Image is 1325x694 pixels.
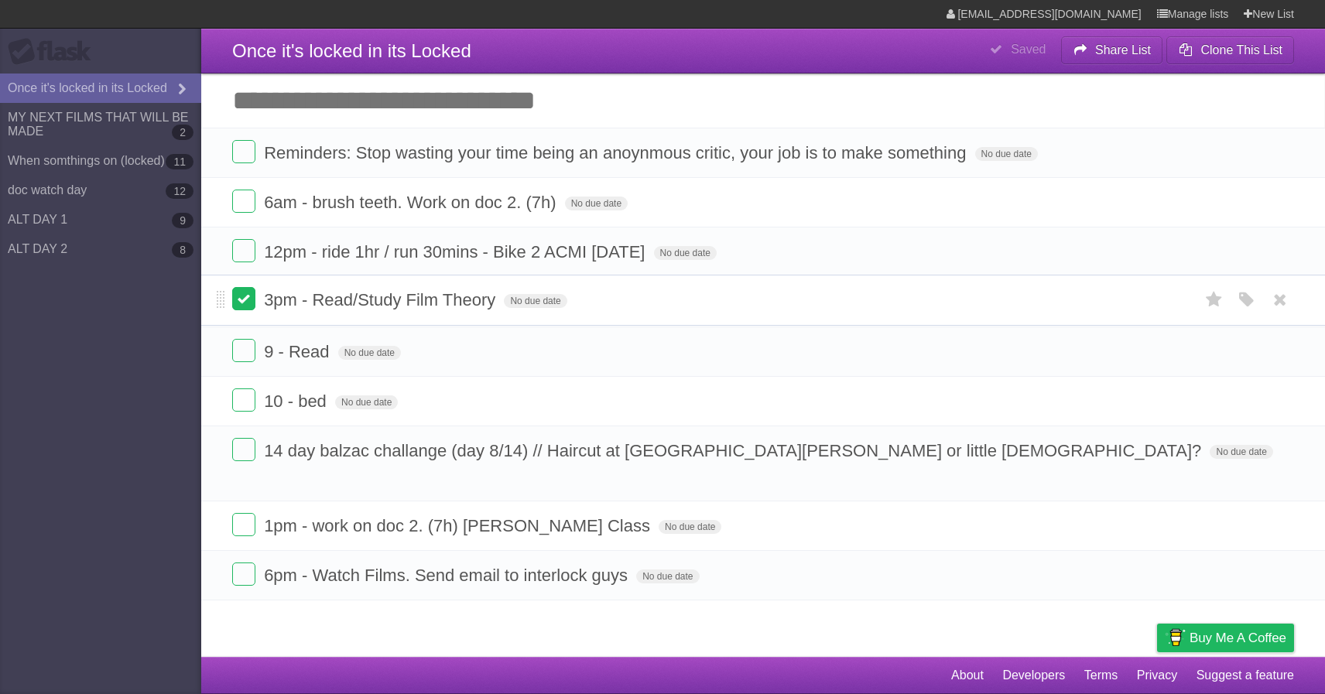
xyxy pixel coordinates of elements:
[1011,43,1046,56] b: Saved
[232,513,255,536] label: Done
[1197,661,1294,690] a: Suggest a feature
[232,287,255,310] label: Done
[654,246,717,260] span: No due date
[1210,445,1272,459] span: No due date
[166,183,193,199] b: 12
[232,190,255,213] label: Done
[232,339,255,362] label: Done
[264,516,654,535] span: 1pm - work on doc 2. (7h) [PERSON_NAME] Class
[8,38,101,66] div: Flask
[232,388,255,412] label: Done
[1166,36,1294,64] button: Clone This List
[166,154,193,169] b: 11
[1157,624,1294,652] a: Buy me a coffee
[1061,36,1163,64] button: Share List
[264,242,649,262] span: 12pm - ride 1hr / run 30mins - Bike 2 ACMI [DATE]
[1190,624,1286,651] span: Buy me a coffee
[1084,661,1118,690] a: Terms
[232,40,471,61] span: Once it's locked in its Locked
[172,125,193,140] b: 2
[264,290,499,309] span: 3pm - Read/Study Film Theory
[264,441,1205,460] span: 14 day balzac challange (day 8/14) // Haircut at [GEOGRAPHIC_DATA][PERSON_NAME] or little [DEMOGR...
[1095,43,1151,56] b: Share List
[1002,661,1065,690] a: Developers
[264,143,970,162] span: Reminders: Stop wasting your time being an anoynmous critic, your job is to make something
[232,562,255,586] label: Done
[264,566,632,585] span: 6pm - Watch Films. Send email to interlock guys
[659,520,721,534] span: No due date
[172,242,193,258] b: 8
[264,193,560,212] span: 6am - brush teeth. Work on doc 2. (7h)
[951,661,984,690] a: About
[232,438,255,461] label: Done
[232,140,255,163] label: Done
[335,395,398,409] span: No due date
[232,239,255,262] label: Done
[975,147,1038,161] span: No due date
[1200,43,1282,56] b: Clone This List
[1137,661,1177,690] a: Privacy
[504,294,567,308] span: No due date
[338,346,401,360] span: No due date
[1200,287,1229,313] label: Star task
[636,569,699,583] span: No due date
[172,213,193,228] b: 9
[264,342,333,361] span: 9 - Read
[1165,624,1186,651] img: Buy me a coffee
[264,391,330,411] span: 10 - bed
[565,197,628,210] span: No due date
